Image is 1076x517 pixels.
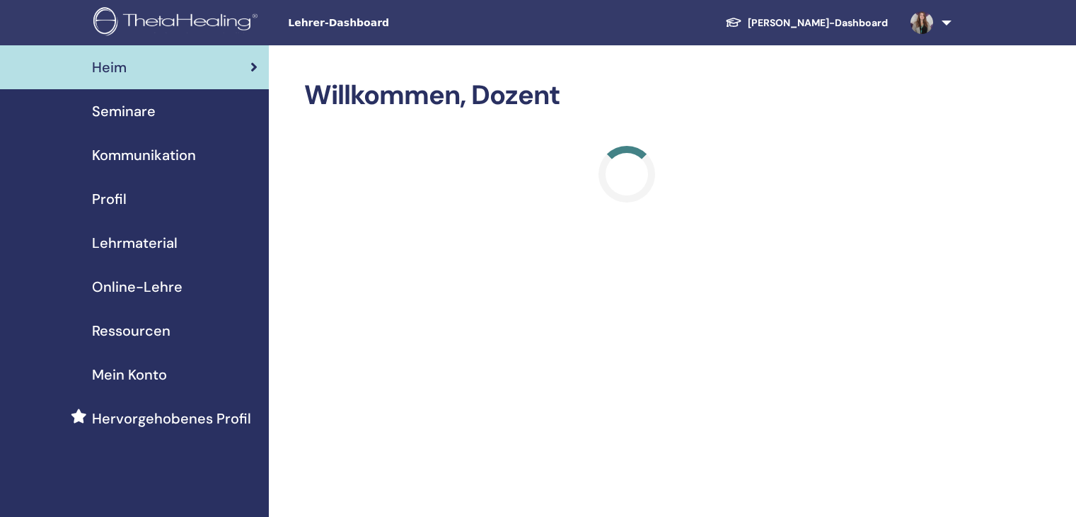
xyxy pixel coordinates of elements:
span: Heim [92,57,127,78]
span: Ressourcen [92,320,170,341]
img: graduation-cap-white.svg [725,16,742,28]
span: Profil [92,188,127,210]
span: Kommunikation [92,144,196,166]
span: Lehrer-Dashboard [288,16,500,30]
span: Online-Lehre [92,276,183,297]
img: logo.png [93,7,262,39]
img: default.jpg [910,11,933,34]
span: Lehrmaterial [92,232,178,254]
span: Seminare [92,101,156,122]
h2: Willkommen, Dozent [304,79,949,112]
span: Mein Konto [92,364,167,385]
span: Hervorgehobenes Profil [92,408,251,429]
a: [PERSON_NAME]-Dashboard [714,10,899,36]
